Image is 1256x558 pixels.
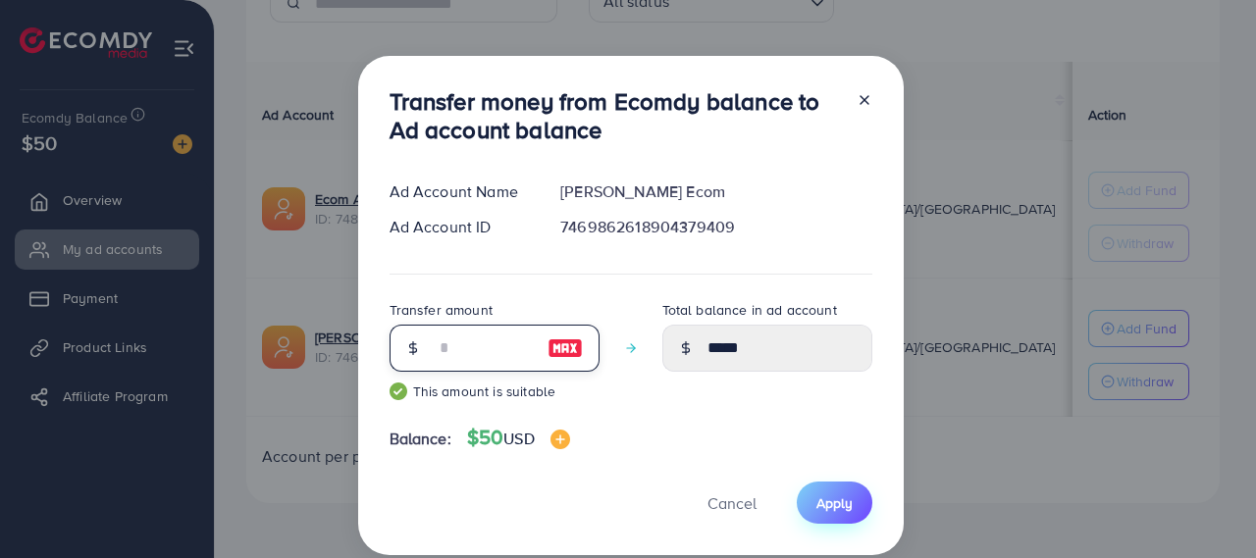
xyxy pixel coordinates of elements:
span: Balance: [390,428,451,450]
button: Cancel [683,482,781,524]
div: Ad Account Name [374,180,546,203]
small: This amount is suitable [390,381,600,401]
label: Total balance in ad account [662,300,837,320]
label: Transfer amount [390,300,493,320]
button: Apply [797,482,872,524]
span: Cancel [707,492,757,514]
h4: $50 [467,426,570,450]
h3: Transfer money from Ecomdy balance to Ad account balance [390,87,841,144]
iframe: Chat [1173,470,1241,543]
span: Apply [816,493,853,513]
div: [PERSON_NAME] Ecom [545,180,887,203]
img: image [548,336,583,360]
div: Ad Account ID [374,216,546,238]
img: image [550,430,570,449]
img: guide [390,382,407,400]
span: USD [503,428,534,449]
div: 7469862618904379409 [545,216,887,238]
